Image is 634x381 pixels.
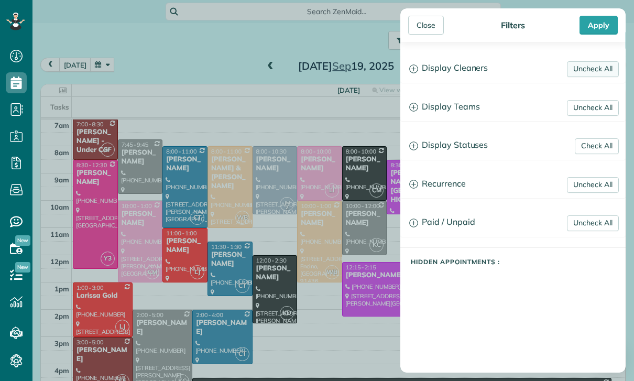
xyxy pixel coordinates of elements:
[567,61,619,77] a: Uncheck All
[408,16,444,35] div: Close
[580,16,618,35] div: Apply
[498,20,528,30] div: Filters
[401,171,625,198] a: Recurrence
[15,235,30,246] span: New
[575,138,619,154] a: Check All
[411,258,626,265] h5: Hidden Appointments :
[567,177,619,193] a: Uncheck All
[401,209,625,236] a: Paid / Unpaid
[401,94,625,121] a: Display Teams
[567,100,619,116] a: Uncheck All
[401,132,625,159] a: Display Statuses
[15,262,30,273] span: New
[401,55,625,82] a: Display Cleaners
[567,215,619,231] a: Uncheck All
